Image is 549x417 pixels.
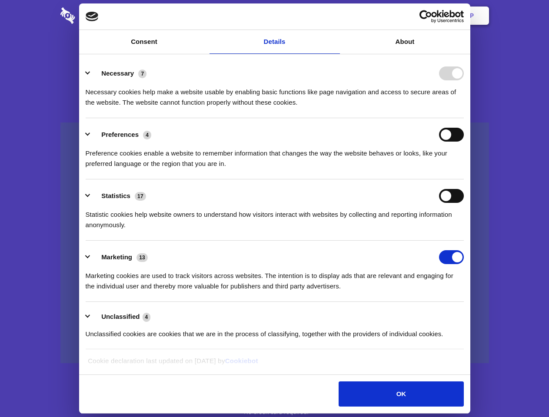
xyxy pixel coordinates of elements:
button: Preferences (4) [86,128,157,142]
span: 7 [138,69,146,78]
button: OK [339,381,463,407]
div: Statistic cookies help website owners to understand how visitors interact with websites by collec... [86,203,464,230]
button: Marketing (13) [86,250,153,264]
button: Necessary (7) [86,66,152,80]
span: 4 [143,131,151,139]
h1: Eliminate Slack Data Loss. [60,39,489,70]
a: Cookiebot [225,357,258,364]
a: Usercentrics Cookiebot - opens in a new window [388,10,464,23]
div: Necessary cookies help make a website usable by enabling basic functions like page navigation and... [86,80,464,108]
label: Preferences [101,131,139,138]
div: Preference cookies enable a website to remember information that changes the way the website beha... [86,142,464,169]
span: 17 [135,192,146,201]
a: Contact [353,2,393,29]
div: Cookie declaration last updated on [DATE] by [81,356,468,373]
a: About [340,30,470,54]
img: logo [86,12,99,21]
span: 13 [136,253,148,262]
label: Marketing [101,253,132,261]
div: Marketing cookies are used to track visitors across websites. The intention is to display ads tha... [86,264,464,291]
label: Statistics [101,192,130,199]
span: 4 [143,313,151,321]
a: Consent [79,30,210,54]
button: Statistics (17) [86,189,152,203]
div: Unclassified cookies are cookies that we are in the process of classifying, together with the pro... [86,322,464,339]
button: Unclassified (4) [86,311,156,322]
a: Wistia video thumbnail [60,122,489,364]
a: Details [210,30,340,54]
iframe: Drift Widget Chat Controller [506,374,539,407]
h4: Auto-redaction of sensitive data, encrypted data sharing and self-destructing private chats. Shar... [60,79,489,108]
a: Login [394,2,432,29]
label: Necessary [101,69,134,77]
a: Pricing [255,2,293,29]
img: logo-wordmark-white-trans-d4663122ce5f474addd5e946df7df03e33cb6a1c49d2221995e7729f52c070b2.svg [60,7,135,24]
